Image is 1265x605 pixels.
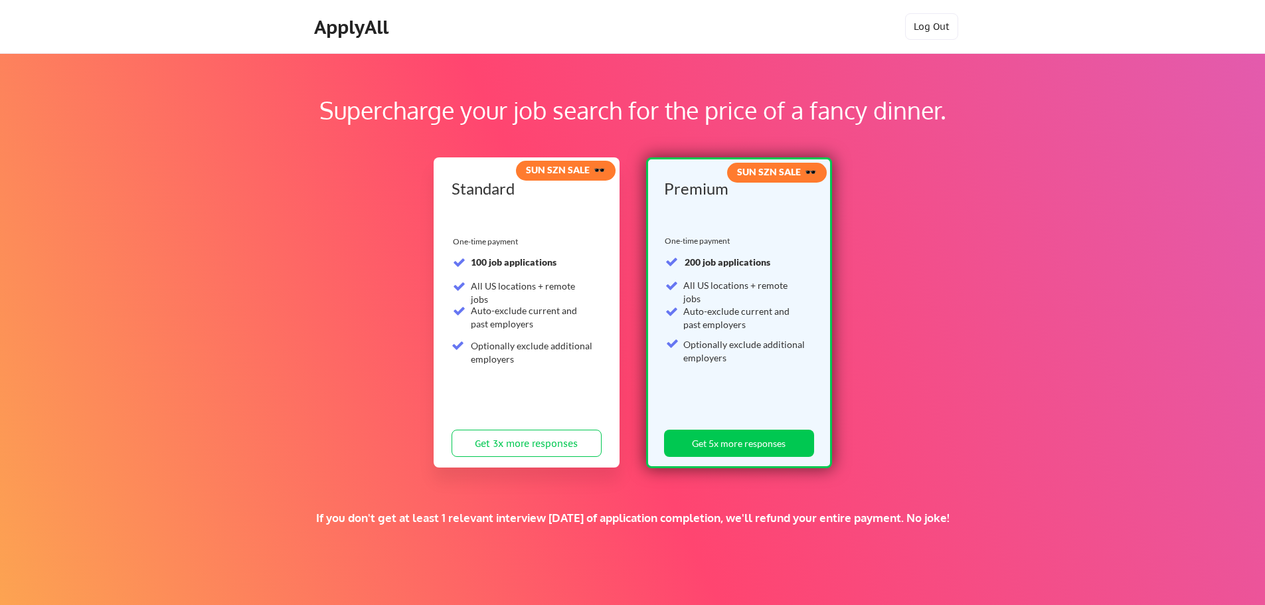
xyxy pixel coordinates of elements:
div: Premium [664,181,809,197]
div: Optionally exclude additional employers [471,339,594,365]
button: Get 5x more responses [664,430,814,457]
div: ApplyAll [314,16,392,39]
button: Get 3x more responses [452,430,602,457]
div: If you don't get at least 1 relevant interview [DATE] of application completion, we'll refund you... [230,511,1035,525]
div: All US locations + remote jobs [471,280,594,305]
button: Log Out [905,13,958,40]
strong: 200 job applications [685,256,770,268]
div: All US locations + remote jobs [683,279,806,305]
div: Auto-exclude current and past employers [471,304,594,330]
div: One-time payment [453,236,522,247]
strong: SUN SZN SALE 🕶️ [526,164,605,175]
div: Auto-exclude current and past employers [683,305,806,331]
div: Supercharge your job search for the price of a fancy dinner. [85,92,1180,128]
div: Optionally exclude additional employers [683,338,806,364]
div: Standard [452,181,597,197]
div: One-time payment [665,236,734,246]
strong: SUN SZN SALE 🕶️ [737,166,816,177]
strong: 100 job applications [471,256,556,268]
